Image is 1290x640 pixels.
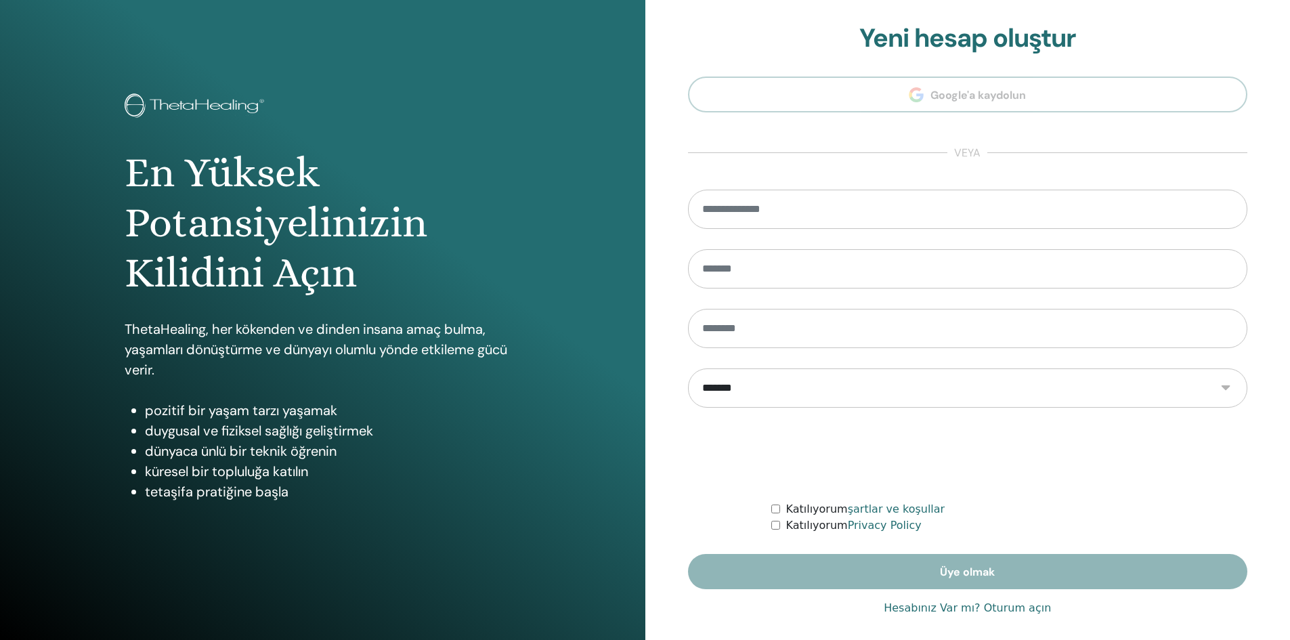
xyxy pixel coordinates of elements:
p: ThetaHealing, her kökenden ve dinden insana amaç bulma, yaşamları dönüştürme ve dünyayı olumlu yö... [125,319,521,380]
h1: En Yüksek Potansiyelinizin Kilidini Açın [125,148,521,299]
h2: Yeni hesap oluştur [688,23,1248,54]
a: şartlar ve koşullar [848,503,945,515]
label: Katılıyorum [786,501,945,517]
iframe: reCAPTCHA [865,428,1071,481]
label: Katılıyorum [786,517,921,534]
li: duygusal ve fiziksel sağlığı geliştirmek [145,421,521,441]
span: veya [947,145,987,161]
li: dünyaca ünlü bir teknik öğrenin [145,441,521,461]
li: küresel bir topluluğa katılın [145,461,521,482]
li: tetaşifa pratiğine başla [145,482,521,502]
li: pozitif bir yaşam tarzı yaşamak [145,400,521,421]
a: Privacy Policy [848,519,922,532]
a: Hesabınız Var mı? Oturum açın [884,600,1051,616]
